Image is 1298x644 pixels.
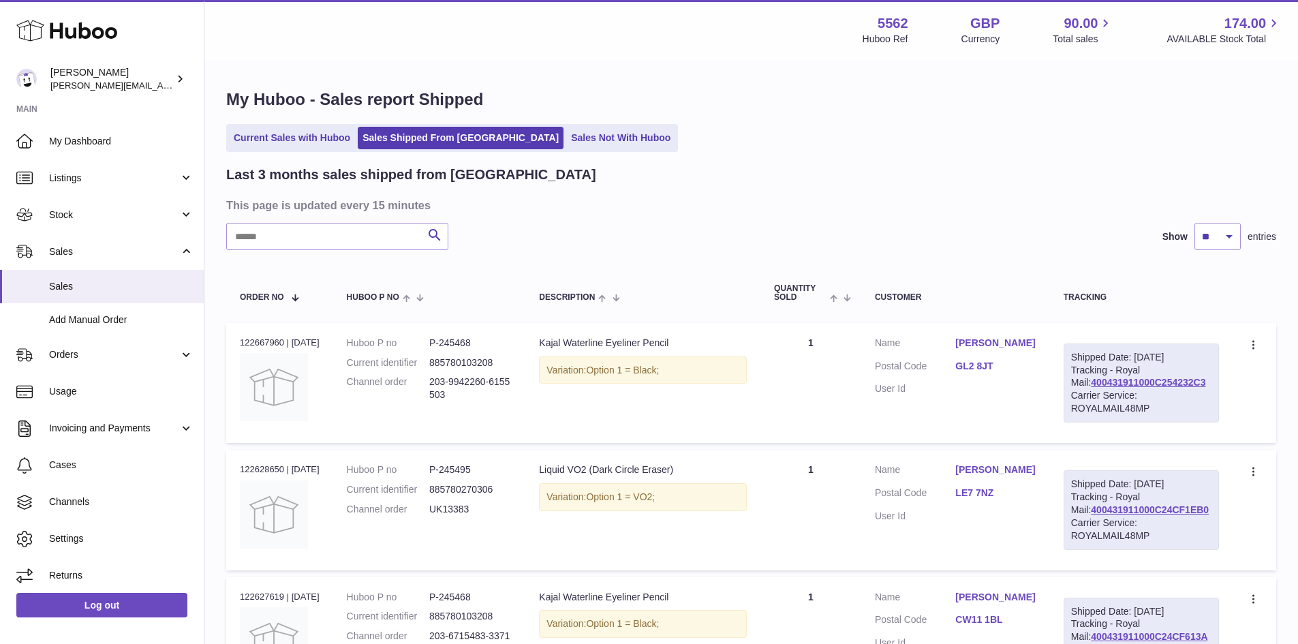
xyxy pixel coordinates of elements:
[240,463,320,476] div: 122628650 | [DATE]
[49,459,194,472] span: Cases
[229,127,355,149] a: Current Sales with Huboo
[347,463,429,476] dt: Huboo P no
[429,337,512,350] dd: P-245468
[49,348,179,361] span: Orders
[429,503,512,516] dd: UK13383
[1091,504,1209,515] a: 400431911000C24CF1EB0
[539,337,747,350] div: Kajal Waterline Eyeliner Pencil
[1064,343,1219,423] div: Tracking - Royal Mail:
[50,80,273,91] span: [PERSON_NAME][EMAIL_ADDRESS][DOMAIN_NAME]
[49,569,194,582] span: Returns
[429,483,512,496] dd: 885780270306
[875,463,955,480] dt: Name
[429,610,512,623] dd: 885780103208
[1091,631,1207,642] a: 400431911000C24CF613A
[875,591,955,607] dt: Name
[226,89,1276,110] h1: My Huboo - Sales report Shipped
[49,280,194,293] span: Sales
[49,532,194,545] span: Settings
[1064,293,1219,302] div: Tracking
[1071,605,1211,618] div: Shipped Date: [DATE]
[240,353,308,421] img: no-photo.jpg
[774,284,826,302] span: Quantity Sold
[226,166,596,184] h2: Last 3 months sales shipped from [GEOGRAPHIC_DATA]
[955,360,1036,373] a: GL2 8JT
[429,375,512,401] dd: 203-9942260-6155503
[878,14,908,33] strong: 5562
[49,135,194,148] span: My Dashboard
[760,323,861,443] td: 1
[875,360,955,376] dt: Postal Code
[240,480,308,549] img: no-photo.jpg
[875,337,955,353] dt: Name
[429,356,512,369] dd: 885780103208
[49,313,194,326] span: Add Manual Order
[539,356,747,384] div: Variation:
[539,293,595,302] span: Description
[358,127,563,149] a: Sales Shipped From [GEOGRAPHIC_DATA]
[50,66,173,92] div: [PERSON_NAME]
[1166,33,1282,46] span: AVAILABLE Stock Total
[347,356,429,369] dt: Current identifier
[586,618,659,629] span: Option 1 = Black;
[586,365,659,375] span: Option 1 = Black;
[347,483,429,496] dt: Current identifier
[240,337,320,349] div: 122667960 | [DATE]
[1053,33,1113,46] span: Total sales
[970,14,1000,33] strong: GBP
[955,591,1036,604] a: [PERSON_NAME]
[429,591,512,604] dd: P-245468
[429,463,512,476] dd: P-245495
[875,613,955,630] dt: Postal Code
[49,495,194,508] span: Channels
[49,172,179,185] span: Listings
[961,33,1000,46] div: Currency
[875,487,955,503] dt: Postal Code
[49,385,194,398] span: Usage
[955,337,1036,350] a: [PERSON_NAME]
[347,337,429,350] dt: Huboo P no
[49,245,179,258] span: Sales
[1224,14,1266,33] span: 174.00
[1071,389,1211,415] div: Carrier Service: ROYALMAIL48MP
[49,209,179,221] span: Stock
[1071,478,1211,491] div: Shipped Date: [DATE]
[1071,517,1211,542] div: Carrier Service: ROYALMAIL48MP
[539,463,747,476] div: Liquid VO2 (Dark Circle Eraser)
[875,382,955,395] dt: User Id
[347,610,429,623] dt: Current identifier
[347,375,429,401] dt: Channel order
[347,591,429,604] dt: Huboo P no
[1064,470,1219,549] div: Tracking - Royal Mail:
[955,613,1036,626] a: CW11 1BL
[226,198,1273,213] h3: This page is updated every 15 minutes
[347,503,429,516] dt: Channel order
[347,293,399,302] span: Huboo P no
[863,33,908,46] div: Huboo Ref
[240,591,320,603] div: 122627619 | [DATE]
[539,610,747,638] div: Variation:
[955,463,1036,476] a: [PERSON_NAME]
[49,422,179,435] span: Invoicing and Payments
[539,591,747,604] div: Kajal Waterline Eyeliner Pencil
[1064,14,1098,33] span: 90.00
[566,127,675,149] a: Sales Not With Huboo
[1162,230,1188,243] label: Show
[586,491,655,502] span: Option 1 = VO2;
[760,450,861,570] td: 1
[1166,14,1282,46] a: 174.00 AVAILABLE Stock Total
[1248,230,1276,243] span: entries
[955,487,1036,500] a: LE7 7NZ
[875,293,1036,302] div: Customer
[1053,14,1113,46] a: 90.00 Total sales
[16,69,37,89] img: ketan@vasanticosmetics.com
[16,593,187,617] a: Log out
[1071,351,1211,364] div: Shipped Date: [DATE]
[875,510,955,523] dt: User Id
[240,293,284,302] span: Order No
[539,483,747,511] div: Variation:
[1091,377,1205,388] a: 400431911000C254232C3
